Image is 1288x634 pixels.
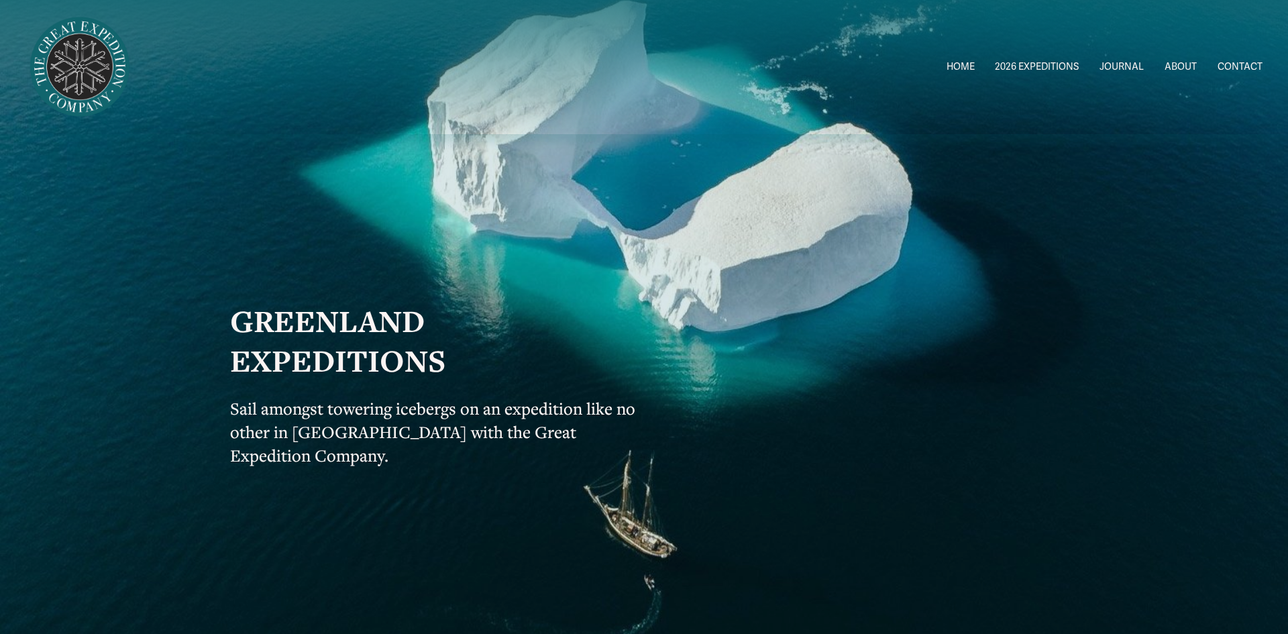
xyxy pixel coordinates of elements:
strong: GREENLAND EXPEDITIONS [230,301,445,381]
span: Sail amongst towering icebergs on an expedition like no other in [GEOGRAPHIC_DATA] with the Great... [230,397,639,466]
a: ABOUT [1165,58,1197,77]
a: HOME [947,58,975,77]
a: CONTACT [1218,58,1263,77]
img: Arctic Expeditions [25,13,134,121]
a: folder dropdown [995,58,1079,77]
a: JOURNAL [1099,58,1144,77]
span: 2026 EXPEDITIONS [995,58,1079,76]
